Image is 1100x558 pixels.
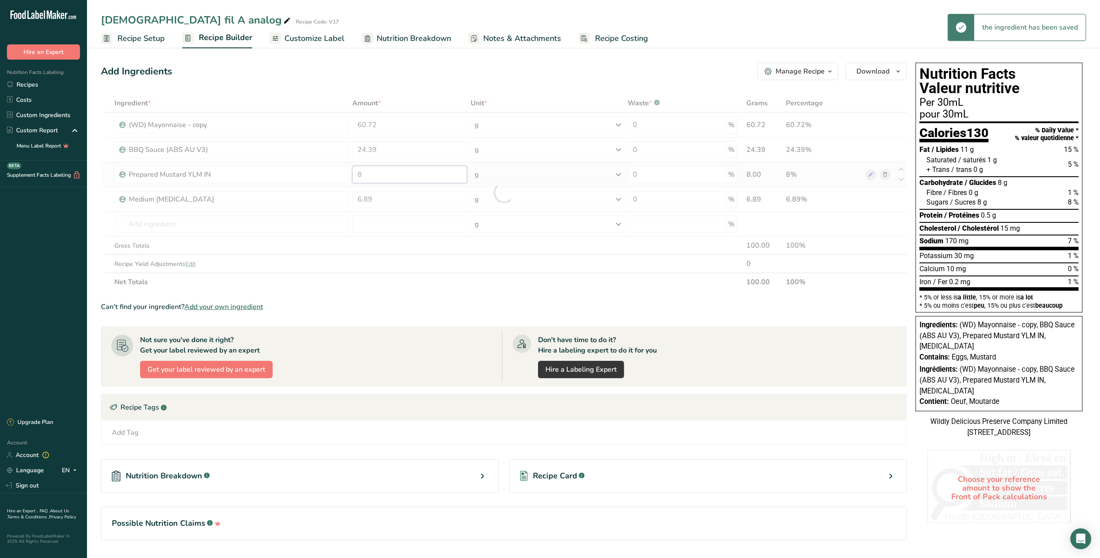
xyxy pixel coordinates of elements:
span: Nutrition Breakdown [126,470,202,482]
div: [DEMOGRAPHIC_DATA] fil A analog [101,12,292,28]
div: pour 30mL [919,109,1079,120]
button: Hire an Expert [7,44,80,60]
span: Ingredients: [919,321,958,329]
a: FAQ . [40,508,50,514]
span: a lot [1020,294,1033,301]
span: Recipe Costing [595,33,648,44]
span: / trans [951,165,972,174]
span: + Trans [926,165,950,174]
span: 5 % [1068,160,1079,168]
span: / Glucides [965,178,996,187]
span: Potassium [919,252,953,260]
span: Contains: [919,353,950,361]
a: Privacy Policy [49,514,76,520]
div: Upgrade Plan [7,418,53,427]
span: 8 % [1068,198,1079,206]
div: % Daily Value * % valeur quotidienne * [1015,127,1079,142]
a: Notes & Attachments [468,29,561,48]
h1: Possible Nutrition Claims [112,518,896,529]
a: Recipe Builder [182,28,252,49]
span: Customize Label [284,33,344,44]
div: BETA [7,162,21,169]
span: 1 % [1068,252,1079,260]
span: / Cholestérol [958,224,999,232]
span: 8 g [998,178,1007,187]
a: Hire an Expert . [7,508,38,514]
span: Recipe Card [533,470,577,482]
a: Hire a Labeling Expert [538,361,624,378]
span: 170 mg [945,237,969,245]
span: Fibre [926,188,942,197]
span: / Protéines [944,211,979,219]
div: EN [62,465,80,476]
span: / saturés [958,156,986,164]
span: 1 % [1068,188,1079,197]
span: 15 % [1064,145,1079,154]
span: Cholesterol [919,224,956,232]
span: Sugars [926,198,948,206]
span: 1 g [987,156,997,164]
div: Calories [919,127,989,143]
span: Oeuf, Moutarde [951,397,1000,406]
a: Recipe Costing [578,29,648,48]
span: 1 % [1068,278,1079,286]
div: Choose your reference amount to show the Front of Pack calculations [927,450,1071,526]
div: Powered By FoodLabelMaker © 2025 All Rights Reserved [7,534,80,544]
span: (WD) Mayonnaise - copy, BBQ Sauce (ABS AU V3), Prepared Mustard YLM IN, [MEDICAL_DATA] [919,321,1075,350]
span: Recipe Setup [117,33,165,44]
a: Nutrition Breakdown [362,29,451,48]
span: Nutrition Breakdown [377,33,451,44]
div: Add Ingredients [101,64,172,79]
span: a little [958,294,976,301]
a: About Us . [7,508,69,520]
div: Per 30mL [919,97,1079,108]
span: / Sucres [950,198,976,206]
a: Recipe Setup [101,29,165,48]
span: 130 [966,125,989,140]
span: 11 g [960,145,974,154]
span: 0 g [973,165,983,174]
div: Open Intercom Messenger [1070,528,1091,549]
span: 0 g [969,188,978,197]
span: Eggs, Mustard [952,353,996,361]
span: Saturated [926,156,956,164]
span: Sodium [919,237,943,245]
span: 10 mg [946,265,966,273]
div: Add Tag [112,427,139,438]
span: Contient: [919,397,949,406]
a: Terms & Conditions . [7,514,49,520]
div: Manage Recipe [776,66,825,77]
span: Download [856,66,889,77]
span: Recipe Builder [199,32,252,44]
span: 0 % [1068,265,1079,273]
div: Don't have time to do it? Hire a labeling expert to do it for you [538,335,657,356]
div: * 5% ou moins c’est , 15% ou plus c’est [919,303,1079,309]
span: / Fer [933,278,947,286]
div: Custom Report [7,126,58,135]
span: peu [974,302,984,309]
div: Recipe Code: V17 [296,18,339,26]
span: Ingrédients: [919,365,958,373]
span: Calcium [919,265,945,273]
span: Protein [919,211,943,219]
span: 7 % [1068,237,1079,245]
button: Get your label reviewed by an expert [140,361,273,378]
span: 30 mg [954,252,974,260]
div: Not sure you've done it right? Get your label reviewed by an expert [140,335,260,356]
span: 0.5 g [981,211,996,219]
span: Carbohydrate [919,178,963,187]
div: Wildly Delicious Preserve Company Limited [STREET_ADDRESS] [916,417,1083,438]
a: Customize Label [270,29,344,48]
span: / Fibres [943,188,967,197]
span: (WD) Mayonnaise - copy, BBQ Sauce (ABS AU V3), Prepared Mustard YLM IN, [MEDICAL_DATA] [919,365,1075,395]
span: Notes & Attachments [483,33,561,44]
span: Get your label reviewed by an expert [147,364,265,375]
span: 0.2 mg [949,278,970,286]
div: Recipe Tags [101,394,906,420]
h1: Nutrition Facts Valeur nutritive [919,67,1079,96]
a: Language [7,463,44,478]
span: 15 mg [1000,224,1020,232]
span: 8 g [977,198,987,206]
span: / Lipides [932,145,959,154]
span: Add your own ingredient [184,302,263,312]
